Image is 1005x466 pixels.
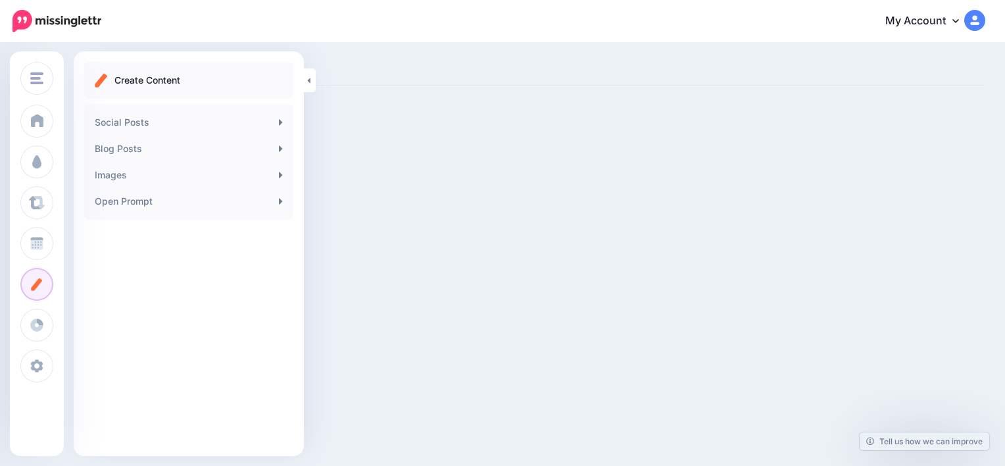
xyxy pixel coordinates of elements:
[114,72,180,88] p: Create Content
[89,188,288,215] a: Open Prompt
[12,10,101,32] img: Missinglettr
[89,109,288,136] a: Social Posts
[860,432,989,450] a: Tell us how we can improve
[89,136,288,162] a: Blog Posts
[89,162,288,188] a: Images
[95,73,108,88] img: create.png
[872,5,985,38] a: My Account
[30,72,43,84] img: menu.png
